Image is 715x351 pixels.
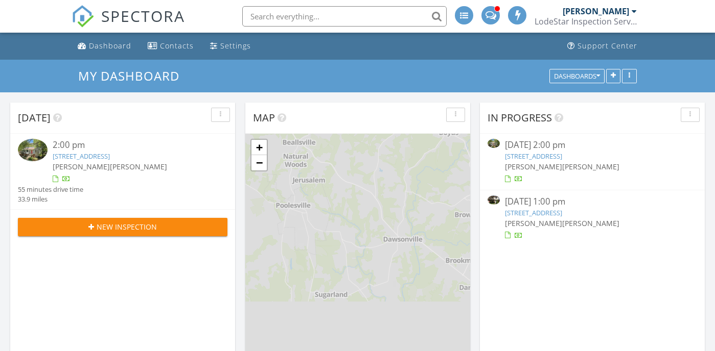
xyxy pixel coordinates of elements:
[488,111,552,124] span: In Progress
[578,41,637,51] div: Support Center
[563,37,641,56] a: Support Center
[549,69,605,83] button: Dashboards
[563,6,629,16] div: [PERSON_NAME]
[505,139,680,152] div: [DATE] 2:00 pm
[160,41,194,51] div: Contacts
[18,218,227,236] button: New Inspection
[53,139,210,152] div: 2:00 pm
[562,162,619,171] span: [PERSON_NAME]
[488,139,500,148] img: 9325108%2Fcover_photos%2FCREjeEUve8vZRBYefRW8%2Fsmall.9325108-1756139977307
[220,41,251,51] div: Settings
[253,111,275,124] span: Map
[251,155,267,170] a: Zoom out
[505,208,562,217] a: [STREET_ADDRESS]
[505,218,562,228] span: [PERSON_NAME]
[488,195,697,241] a: [DATE] 1:00 pm [STREET_ADDRESS] [PERSON_NAME][PERSON_NAME]
[206,37,255,56] a: Settings
[53,162,110,171] span: [PERSON_NAME]
[89,41,131,51] div: Dashboard
[53,152,110,161] a: [STREET_ADDRESS]
[251,140,267,155] a: Zoom in
[505,162,562,171] span: [PERSON_NAME]
[554,72,600,80] div: Dashboards
[18,139,48,161] img: 9325108%2Fcover_photos%2FCREjeEUve8vZRBYefRW8%2Fsmall.9325108-1756139977307
[72,5,94,28] img: The Best Home Inspection Software - Spectora
[78,67,188,84] a: My Dashboard
[18,185,83,194] div: 55 minutes drive time
[144,37,198,56] a: Contacts
[488,195,500,205] img: 9349564%2Fcover_photos%2F6WBvu3v0cZDUHSQtHgD7%2Fsmall.jpg
[535,16,637,27] div: LodeStar Inspection Services
[488,139,697,184] a: [DATE] 2:00 pm [STREET_ADDRESS] [PERSON_NAME][PERSON_NAME]
[18,111,51,124] span: [DATE]
[72,14,185,35] a: SPECTORA
[110,162,167,171] span: [PERSON_NAME]
[97,221,157,232] span: New Inspection
[74,37,135,56] a: Dashboard
[101,5,185,27] span: SPECTORA
[505,152,562,161] a: [STREET_ADDRESS]
[18,194,83,204] div: 33.9 miles
[562,218,619,228] span: [PERSON_NAME]
[18,139,227,204] a: 2:00 pm [STREET_ADDRESS] [PERSON_NAME][PERSON_NAME] 55 minutes drive time 33.9 miles
[505,195,680,208] div: [DATE] 1:00 pm
[242,6,447,27] input: Search everything...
